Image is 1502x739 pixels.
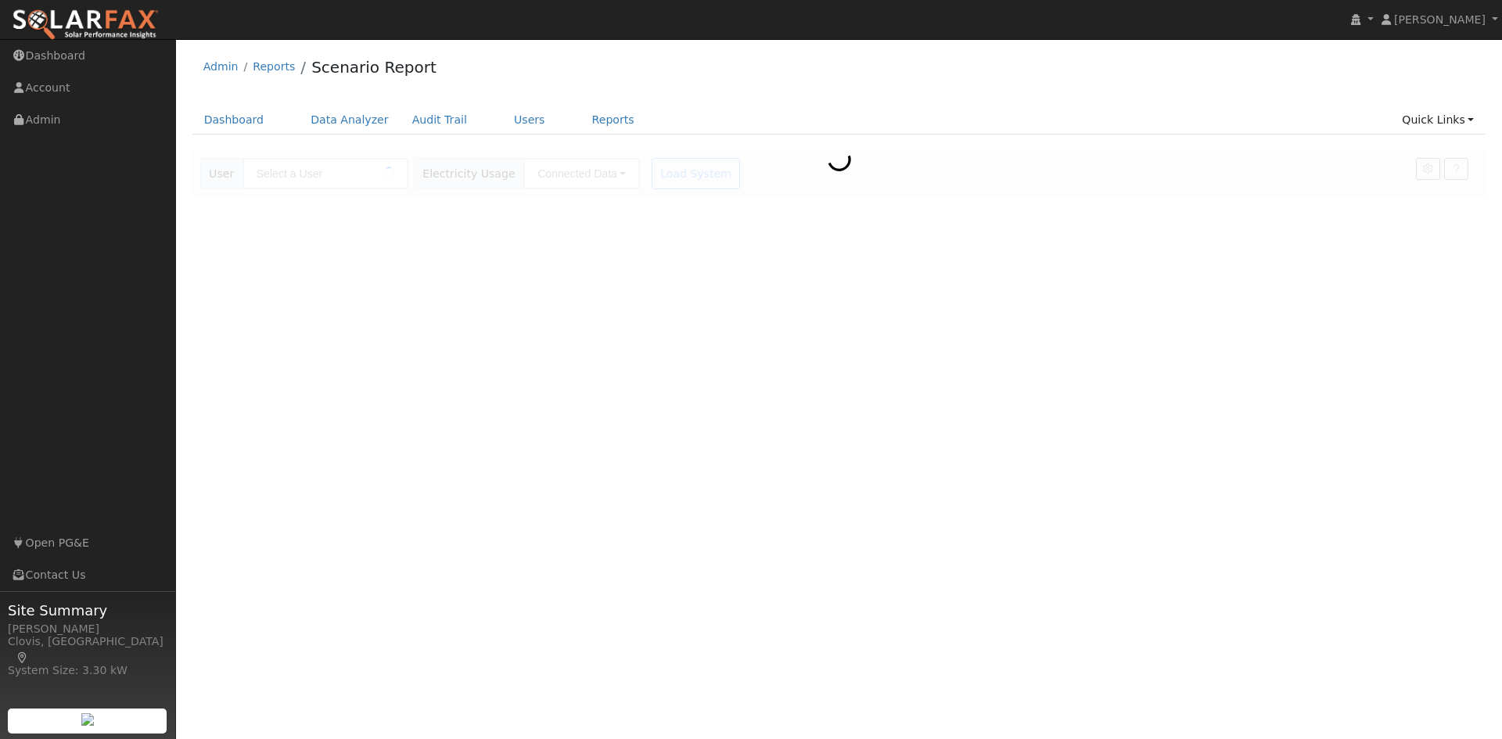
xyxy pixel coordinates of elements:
a: Reports [253,60,295,73]
a: Users [502,106,557,135]
a: Quick Links [1390,106,1486,135]
a: Reports [580,106,646,135]
a: Map [16,651,30,664]
img: retrieve [81,713,94,726]
span: [PERSON_NAME] [1394,13,1486,26]
div: [PERSON_NAME] [8,621,167,637]
a: Audit Trail [401,106,479,135]
a: Data Analyzer [299,106,401,135]
div: System Size: 3.30 kW [8,662,167,679]
img: SolarFax [12,9,159,41]
a: Scenario Report [311,58,437,77]
a: Dashboard [192,106,276,135]
a: Admin [203,60,239,73]
span: Site Summary [8,600,167,621]
div: Clovis, [GEOGRAPHIC_DATA] [8,633,167,666]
